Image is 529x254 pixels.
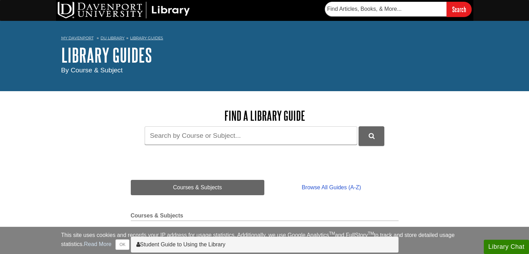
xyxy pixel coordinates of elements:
div: This site uses cookies and records your IP address for usage statistics. Additionally, we use Goo... [61,231,468,250]
button: Close [115,239,129,250]
div: By Course & Subject [61,65,468,76]
h2: Courses & Subjects [131,213,399,221]
input: Search by Course or Subject... [145,126,357,145]
button: Library Chat [484,240,529,254]
a: Read More [84,241,111,247]
a: Library Guides [130,35,163,40]
a: DU Library [101,35,125,40]
h2: Find a Library Guide [131,109,399,123]
a: Student Guide to Using the Library [136,240,393,249]
input: Search [447,2,472,17]
input: Find Articles, Books, & More... [325,2,447,16]
nav: breadcrumb [61,33,468,45]
a: Browse All Guides (A-Z) [264,180,398,195]
a: My Davenport [61,35,94,41]
h1: Library Guides [61,45,468,65]
form: Searches DU Library's articles, books, and more [325,2,472,17]
img: DU Library [58,2,190,18]
i: Search Library Guides [369,133,375,139]
a: Courses & Subjects [131,180,265,195]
